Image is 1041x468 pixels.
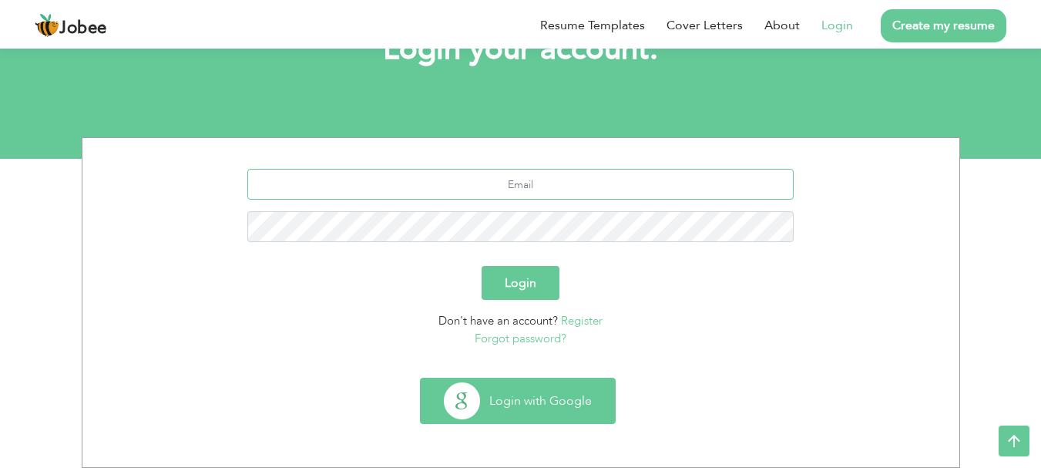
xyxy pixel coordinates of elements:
a: Login [821,16,853,35]
a: Forgot password? [475,331,566,346]
a: About [764,16,800,35]
a: Create my resume [881,9,1006,42]
button: Login with Google [421,379,615,423]
h1: Login your account. [105,29,937,69]
a: Cover Letters [667,16,743,35]
button: Login [482,266,559,300]
img: jobee.io [35,13,59,38]
span: Jobee [59,20,107,37]
a: Jobee [35,13,107,38]
span: Don't have an account? [438,313,558,328]
input: Email [247,169,794,200]
a: Resume Templates [540,16,645,35]
a: Register [561,313,603,328]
